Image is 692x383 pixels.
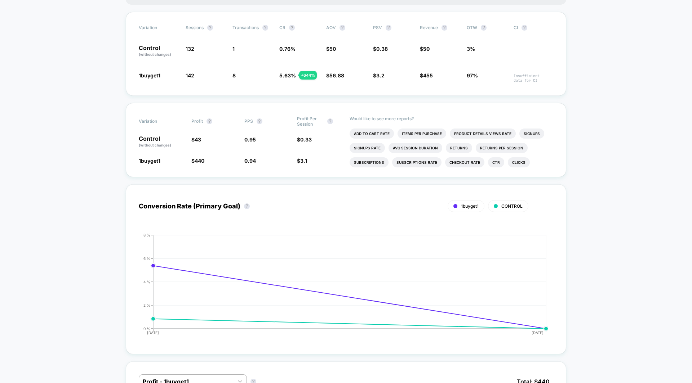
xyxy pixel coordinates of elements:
tspan: 8 % [143,233,150,237]
button: ? [327,118,333,124]
span: (without changes) [139,52,171,57]
span: 0.33 [300,136,312,143]
span: $ [191,158,204,164]
li: Product Details Views Rate [450,129,516,139]
li: Add To Cart Rate [350,129,394,139]
tspan: 4 % [143,279,150,284]
span: --- [514,47,553,57]
span: 440 [195,158,204,164]
span: Profit [191,118,203,124]
span: 455 [423,72,433,78]
li: Avg Session Duration [389,143,442,153]
span: 50 [329,46,336,52]
span: CI [514,25,553,31]
span: OTW [467,25,506,31]
p: Control [139,45,178,57]
tspan: 0 % [143,326,150,330]
span: 0.76 % [279,46,296,52]
span: $ [191,136,201,143]
span: 97% [467,72,478,78]
button: ? [522,25,527,31]
button: ? [289,25,295,31]
span: CONTROL [501,203,523,209]
span: $ [297,158,307,164]
span: 0.94 [244,158,256,164]
tspan: [DATE] [532,330,544,335]
span: Variation [139,25,178,31]
li: Signups [519,129,544,139]
span: Transactions [232,25,259,30]
span: 0.38 [376,46,388,52]
span: $ [326,46,336,52]
span: 5.63 % [279,72,296,78]
button: ? [262,25,268,31]
span: 132 [186,46,194,52]
p: Control [139,136,184,148]
button: ? [442,25,447,31]
p: Would like to see more reports? [350,116,553,121]
span: 3% [467,46,475,52]
li: Ctr [488,157,504,167]
li: Returns Per Session [476,143,528,153]
span: Insufficient data for CI [514,73,553,83]
span: PSV [373,25,382,30]
button: ? [207,25,213,31]
span: $ [373,72,385,78]
span: (without changes) [139,143,171,147]
span: 1buyget1 [461,203,479,209]
span: 43 [195,136,201,143]
li: Items Per Purchase [398,129,446,139]
span: Profit Per Session [297,116,324,127]
span: AOV [326,25,336,30]
span: 56.88 [329,72,344,78]
tspan: 2 % [143,303,150,307]
span: $ [326,72,344,78]
span: 8 [232,72,236,78]
tspan: 6 % [143,256,150,260]
li: Clicks [508,157,530,167]
button: ? [481,25,487,31]
span: 0.95 [244,136,256,143]
button: ? [244,203,250,209]
span: Revenue [420,25,438,30]
div: CONVERSION_RATE [132,233,546,341]
button: ? [257,118,262,124]
span: 142 [186,72,194,78]
span: 1buyget1 [139,158,160,164]
li: Checkout Rate [445,157,484,167]
span: $ [420,72,433,78]
li: Signups Rate [350,143,385,153]
li: Returns [446,143,472,153]
span: 50 [423,46,430,52]
button: ? [207,118,212,124]
button: ? [340,25,345,31]
button: ? [386,25,391,31]
span: PPS [244,118,253,124]
span: CR [279,25,285,30]
span: Sessions [186,25,204,30]
span: 3.1 [300,158,307,164]
span: 1 [232,46,235,52]
tspan: [DATE] [147,330,159,335]
span: $ [373,46,388,52]
div: + 644 % [299,71,317,80]
li: Subscriptions Rate [392,157,442,167]
span: $ [297,136,312,143]
span: Variation [139,116,178,127]
span: 3.2 [376,72,385,78]
span: 1buyget1 [139,72,160,78]
li: Subscriptions [350,157,389,167]
span: $ [420,46,430,52]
